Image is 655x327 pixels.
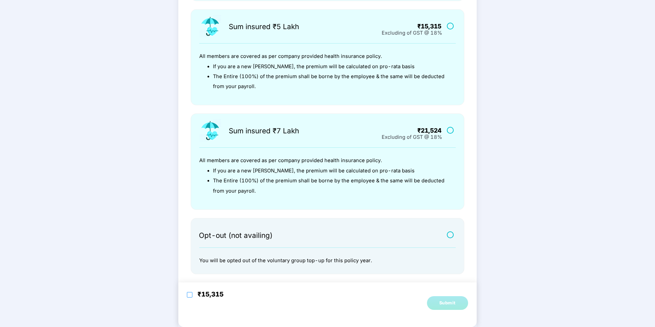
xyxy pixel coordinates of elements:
[384,23,441,30] div: ₹15,315
[199,51,447,61] p: All members are covered as per company provided health insurance policy.
[439,300,456,306] div: Submit
[384,128,441,134] div: ₹21,524
[229,23,299,31] div: Sum insured ₹5 Lakh
[213,72,447,92] li: The Entire (100%) of the premium shall be borne by the employee & the same will be deducted from ...
[199,232,273,240] div: Opt-out (not availing)
[382,132,442,138] div: Excluding of GST @ 18%
[199,15,222,38] img: icon
[199,119,222,142] img: icon
[427,296,468,310] button: Submit
[213,176,447,196] li: The Entire (100%) of the premium shall be borne by the employee & the same will be deducted from ...
[213,62,447,72] li: If you are a new [PERSON_NAME], the premium will be calculated on pro-rata basis
[382,28,442,34] div: Excluding of GST @ 18%
[229,128,299,135] div: Sum insured ₹7 Lakh
[199,256,447,266] p: You will be opted out of the voluntary group top-up for this policy year.
[199,156,447,166] p: All members are covered as per company provided health insurance policy.
[213,166,447,176] li: If you are a new [PERSON_NAME], the premium will be calculated on pro-rata basis
[198,290,224,298] div: ₹15,315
